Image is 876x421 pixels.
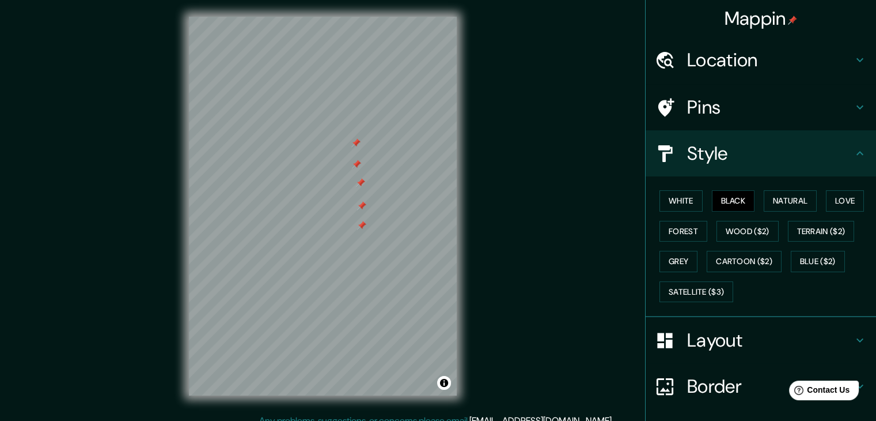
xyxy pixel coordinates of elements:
[687,96,853,119] h4: Pins
[646,363,876,409] div: Border
[437,376,451,390] button: Toggle attribution
[659,281,733,303] button: Satellite ($3)
[659,251,697,272] button: Grey
[826,190,864,212] button: Love
[725,7,798,30] h4: Mappin
[764,190,817,212] button: Natural
[659,221,707,242] button: Forest
[646,317,876,363] div: Layout
[707,251,782,272] button: Cartoon ($2)
[687,329,853,352] h4: Layout
[788,221,855,242] button: Terrain ($2)
[646,130,876,176] div: Style
[687,48,853,72] h4: Location
[687,142,853,165] h4: Style
[646,84,876,130] div: Pins
[773,376,863,408] iframe: Help widget launcher
[687,375,853,398] h4: Border
[791,251,845,272] button: Blue ($2)
[716,221,779,242] button: Wood ($2)
[646,37,876,83] div: Location
[788,16,797,25] img: pin-icon.png
[189,17,457,396] canvas: Map
[712,190,755,212] button: Black
[659,190,703,212] button: White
